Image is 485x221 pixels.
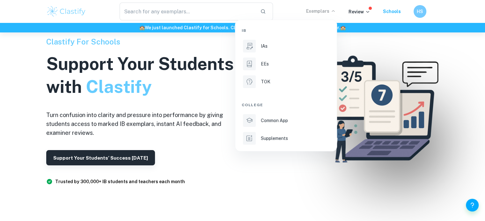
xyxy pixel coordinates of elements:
p: EEs [261,60,269,67]
a: TOK [242,74,330,89]
span: IB [242,28,246,33]
p: Supplements [261,135,288,142]
a: Supplements [242,131,330,146]
p: Common App [261,117,288,124]
a: EEs [242,56,330,72]
span: College [242,102,263,108]
a: Common App [242,113,330,128]
a: IAs [242,38,330,54]
p: TOK [261,78,270,85]
p: IAs [261,43,268,50]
